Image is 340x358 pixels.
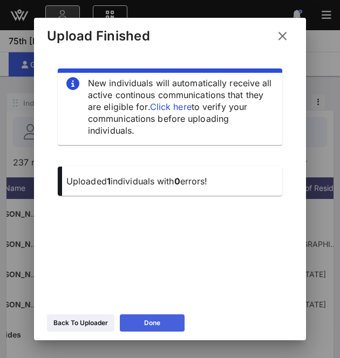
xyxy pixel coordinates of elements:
div: Back To Uploader [53,318,108,328]
div: New individuals will automatically receive all active continous communications that they are elig... [88,77,274,136]
button: Done [120,314,185,332]
div: Upload Finished [47,28,150,44]
span: 1 [107,176,111,187]
p: Uploaded individuals with errors! [66,175,274,187]
span: 0 [174,176,180,187]
a: Click here [150,101,192,112]
div: Done [144,318,160,328]
button: Back To Uploader [47,314,114,332]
